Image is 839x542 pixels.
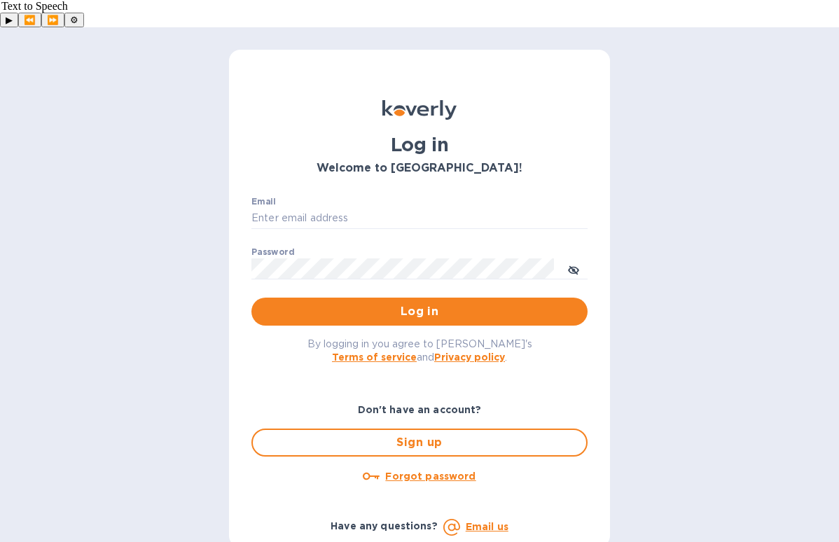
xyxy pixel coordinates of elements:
[41,13,64,27] button: Forward
[434,352,505,363] a: Privacy policy
[385,471,476,482] u: Forgot password
[18,13,41,27] button: Previous
[466,521,508,532] a: Email us
[251,198,276,207] label: Email
[251,298,588,326] button: Log in
[560,255,588,283] button: toggle password visibility
[251,162,588,175] h3: Welcome to [GEOGRAPHIC_DATA]!
[358,404,482,415] b: Don't have an account?
[263,303,576,320] span: Log in
[307,338,532,363] span: By logging in you agree to [PERSON_NAME]'s and .
[382,100,457,120] img: Koverly
[251,249,294,257] label: Password
[332,352,417,363] a: Terms of service
[331,520,438,531] b: Have any questions?
[64,13,84,27] button: Settings
[264,434,575,451] span: Sign up
[251,134,588,156] h1: Log in
[251,208,588,229] input: Enter email address
[251,429,588,457] button: Sign up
